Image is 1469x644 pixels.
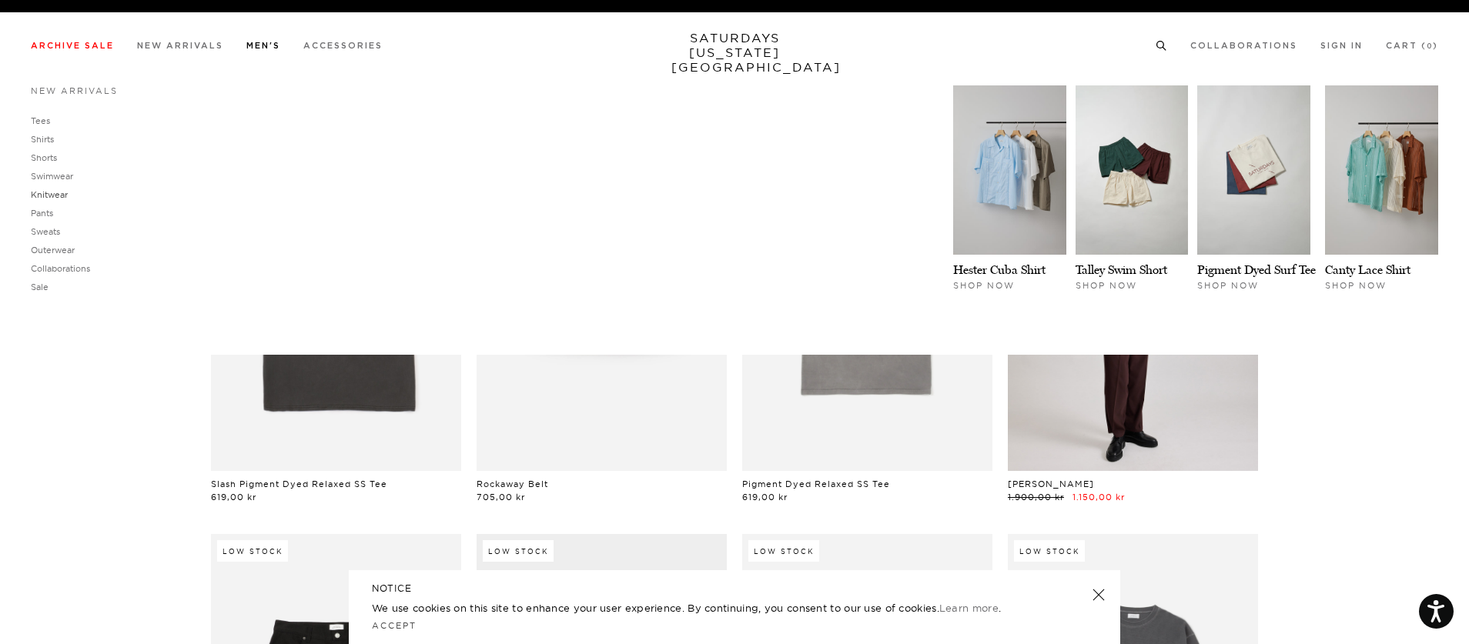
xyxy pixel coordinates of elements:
[939,602,999,614] a: Learn more
[303,42,383,50] a: Accessories
[483,540,554,562] div: Low Stock
[1320,42,1363,50] a: Sign In
[742,479,890,489] a: Pigment Dyed Relaxed SS Tee
[1008,479,1094,489] a: [PERSON_NAME]
[31,85,118,96] a: New Arrivals
[246,42,280,50] a: Men's
[31,115,50,126] a: Tees
[217,540,288,562] div: Low Stock
[1197,262,1316,277] a: Pigment Dyed Surf Tee
[1014,540,1085,562] div: Low Stock
[1190,42,1297,50] a: Collaborations
[211,479,387,489] a: Slash Pigment Dyed Relaxed SS Tee
[372,582,1097,596] h5: NOTICE
[477,479,548,489] a: Rockaway Belt
[31,42,114,50] a: Archive Sale
[748,540,819,562] div: Low Stock
[1008,492,1064,502] span: 1.900,00 kr
[742,492,788,502] span: 619,00 kr
[1072,492,1125,502] span: 1.150,00 kr
[31,152,57,163] a: Shorts
[31,189,68,200] a: Knitwear
[372,600,1042,616] p: We use cookies on this site to enhance your user experience. By continuing, you consent to our us...
[31,226,60,237] a: Sweats
[211,492,256,502] span: 619,00 kr
[31,245,75,255] a: Outerwear
[477,492,525,502] span: 705,00 kr
[31,282,49,292] a: Sale
[31,208,53,219] a: Pants
[1427,43,1433,50] small: 0
[31,263,90,274] a: Collaborations
[137,42,223,50] a: New Arrivals
[372,620,417,631] a: Accept
[953,262,1046,277] a: Hester Cuba Shirt
[671,31,798,75] a: SATURDAYS[US_STATE][GEOGRAPHIC_DATA]
[31,134,54,145] a: Shirts
[1386,42,1438,50] a: Cart (0)
[1325,262,1410,277] a: Canty Lace Shirt
[1076,262,1167,277] a: Talley Swim Short
[31,171,73,182] a: Swimwear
